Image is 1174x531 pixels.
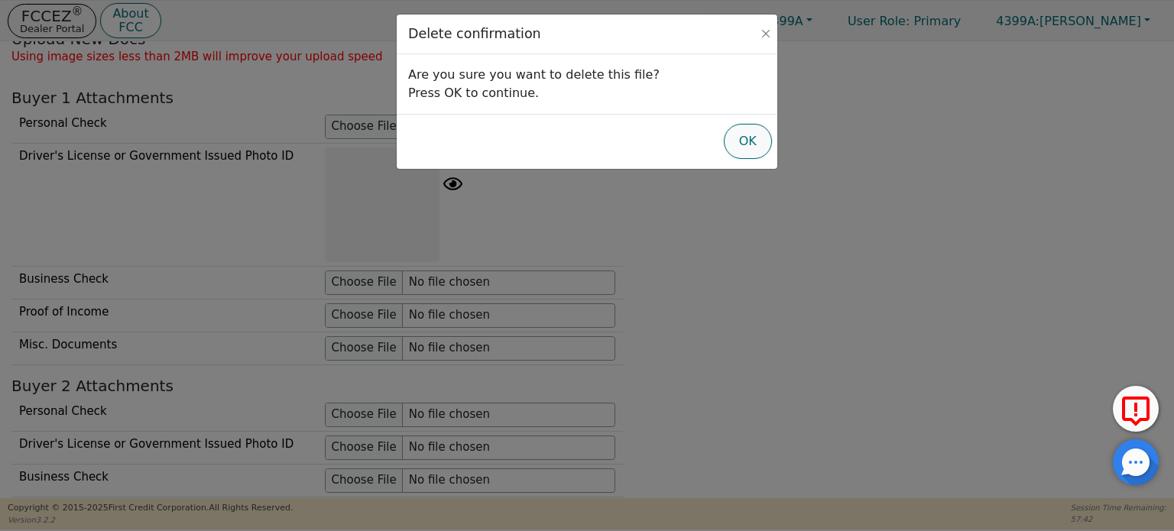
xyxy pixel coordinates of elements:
[1113,386,1159,432] button: Report Error to FCC
[724,124,772,159] button: OK
[408,26,541,42] h3: Delete confirmation
[758,26,773,41] button: Close
[408,66,766,84] p: Are you sure you want to delete this file?
[408,84,766,102] p: Press OK to continue.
